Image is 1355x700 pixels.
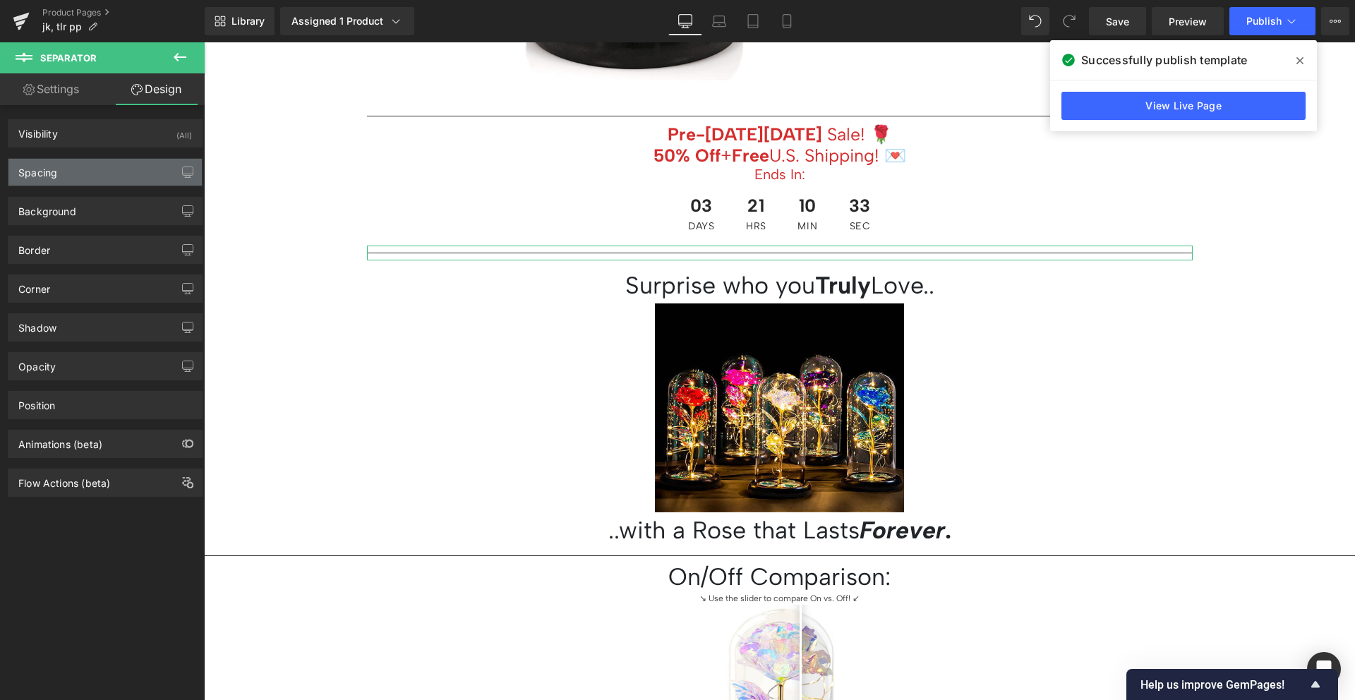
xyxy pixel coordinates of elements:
[18,198,76,217] div: Background
[18,430,102,450] div: Animations (beta)
[542,155,562,179] span: 21
[40,52,97,64] span: Separator
[42,7,205,18] a: Product Pages
[18,353,56,373] div: Opacity
[528,102,565,123] strong: Free
[770,7,804,35] a: Mobile
[18,469,110,489] div: Flow Actions (beta)
[1169,14,1207,29] span: Preview
[105,73,207,105] a: Design
[594,179,613,189] span: Min
[594,155,613,179] span: 10
[1307,652,1341,686] div: Open Intercom Messenger
[542,179,562,189] span: Hrs
[205,7,275,35] a: New Library
[1246,16,1282,27] span: Publish
[42,21,82,32] span: jk, tlr pp
[1106,14,1129,29] span: Save
[736,7,770,35] a: Tablet
[645,155,667,179] span: 33
[18,314,56,334] div: Shadow
[18,120,58,140] div: Visibility
[1140,676,1324,693] button: Show survey - Help us improve GemPages!
[163,123,989,140] h1: Ends In:
[1055,7,1083,35] button: Redo
[1229,7,1315,35] button: Publish
[1061,92,1306,120] a: View Live Page
[18,392,55,411] div: Position
[18,275,50,295] div: Corner
[291,14,403,28] div: Assigned 1 Product
[611,229,667,258] strong: Truly
[741,473,747,502] strong: .
[450,102,517,123] strong: 50% Off
[484,179,510,189] span: Days
[464,81,618,102] strong: Pre-[DATE][DATE]
[1140,678,1307,692] span: Help us improve GemPages!
[176,120,192,143] div: (All)
[668,7,702,35] a: Desktop
[1152,7,1224,35] a: Preview
[656,473,741,502] i: Forever
[18,236,50,256] div: Border
[645,179,667,189] span: Sec
[231,15,265,28] span: Library
[450,102,702,123] span: + U.S. Shipping! 💌
[1081,52,1247,68] span: Successfully publish template
[702,7,736,35] a: Laptop
[1021,7,1049,35] button: Undo
[18,159,57,179] div: Spacing
[1321,7,1349,35] button: More
[484,155,510,179] span: 03
[163,81,989,102] h1: Sale! 🌹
